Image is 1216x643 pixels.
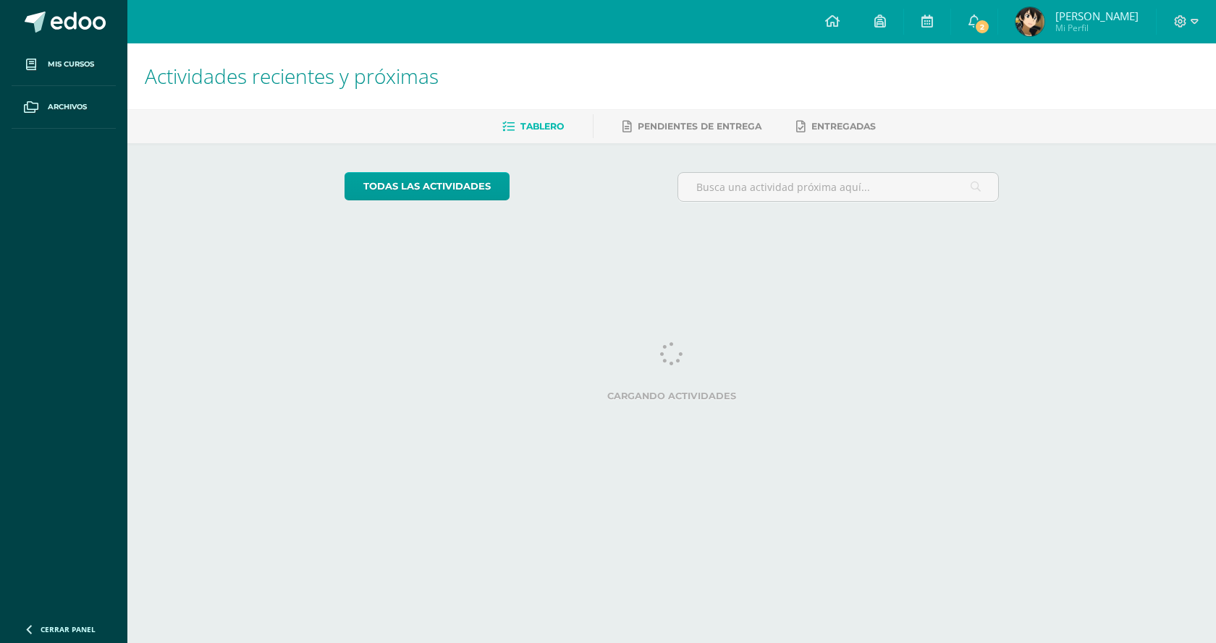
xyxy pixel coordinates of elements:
[12,86,116,129] a: Archivos
[12,43,116,86] a: Mis cursos
[678,173,999,201] input: Busca una actividad próxima aquí...
[1055,22,1139,34] span: Mi Perfil
[502,115,564,138] a: Tablero
[622,115,761,138] a: Pendientes de entrega
[1055,9,1139,23] span: [PERSON_NAME]
[345,391,1000,401] label: Cargando actividades
[638,121,761,132] span: Pendientes de entrega
[48,101,87,113] span: Archivos
[796,115,876,138] a: Entregadas
[974,19,990,35] span: 2
[48,59,94,70] span: Mis cursos
[811,121,876,132] span: Entregadas
[145,62,439,90] span: Actividades recientes y próximas
[41,624,96,634] span: Cerrar panel
[520,121,564,132] span: Tablero
[345,172,510,200] a: todas las Actividades
[1016,7,1044,36] img: 503313916e54b9a26036efafcfb45ce7.png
